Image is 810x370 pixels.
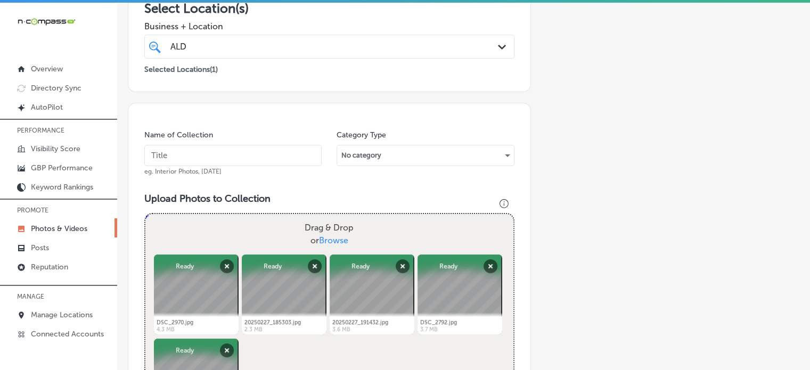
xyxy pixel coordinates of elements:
p: Reputation [31,262,68,272]
span: eg. Interior Photos, [DATE] [144,168,222,175]
p: Selected Locations ( 1 ) [144,61,218,74]
label: Drag & Drop or [300,217,358,251]
p: Visibility Score [31,144,80,153]
span: Browse [319,235,348,245]
label: Category Type [337,130,386,139]
p: AutoPilot [31,103,63,112]
div: No category [337,147,513,164]
img: 660ab0bf-5cc7-4cb8-ba1c-48b5ae0f18e60NCTV_CLogo_TV_Black_-500x88.png [17,17,76,27]
input: Title [144,145,322,166]
h3: Select Location(s) [144,1,514,16]
p: Overview [31,64,63,73]
p: Manage Locations [31,310,93,319]
p: GBP Performance [31,163,93,172]
p: Keyword Rankings [31,183,93,192]
p: Photos & Videos [31,224,87,233]
span: Business + Location [144,21,514,31]
p: Connected Accounts [31,330,104,339]
p: Directory Sync [31,84,81,93]
label: Name of Collection [144,130,213,139]
h3: Upload Photos to Collection [144,193,514,204]
p: Posts [31,243,49,252]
